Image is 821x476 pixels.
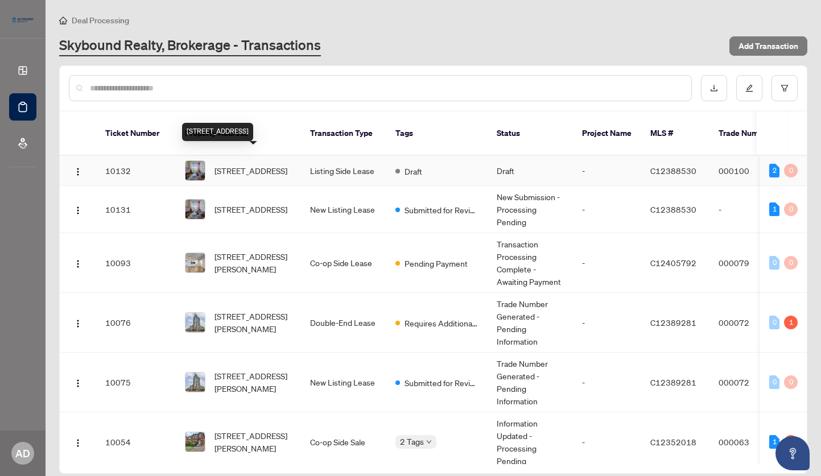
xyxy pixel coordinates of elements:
[488,293,573,353] td: Trade Number Generated - Pending Information
[745,84,753,92] span: edit
[69,433,87,451] button: Logo
[709,293,789,353] td: 000072
[769,202,779,216] div: 1
[650,204,696,214] span: C12388530
[185,432,205,452] img: thumbnail-img
[69,254,87,272] button: Logo
[301,293,386,353] td: Double-End Lease
[739,37,798,55] span: Add Transaction
[301,353,386,412] td: New Listing Lease
[69,200,87,218] button: Logo
[650,437,696,447] span: C12352018
[69,313,87,332] button: Logo
[736,75,762,101] button: edit
[73,438,82,448] img: Logo
[710,84,718,92] span: download
[573,353,641,412] td: -
[214,164,287,177] span: [STREET_ADDRESS]
[775,436,810,470] button: Open asap
[709,156,789,186] td: 000100
[488,233,573,293] td: Transaction Processing Complete - Awaiting Payment
[573,156,641,186] td: -
[73,379,82,388] img: Logo
[784,202,798,216] div: 0
[301,186,386,233] td: New Listing Lease
[488,412,573,472] td: Information Updated - Processing Pending
[488,111,573,156] th: Status
[709,412,789,472] td: 000063
[488,156,573,186] td: Draft
[573,233,641,293] td: -
[185,313,205,332] img: thumbnail-img
[301,156,386,186] td: Listing Side Lease
[701,75,727,101] button: download
[96,111,176,156] th: Ticket Number
[72,15,129,26] span: Deal Processing
[769,164,779,177] div: 2
[650,165,696,176] span: C12388530
[573,111,641,156] th: Project Name
[69,162,87,180] button: Logo
[488,353,573,412] td: Trade Number Generated - Pending Information
[405,165,422,177] span: Draft
[784,375,798,389] div: 0
[641,111,709,156] th: MLS #
[405,204,478,216] span: Submitted for Review
[573,293,641,353] td: -
[301,111,386,156] th: Transaction Type
[772,75,798,101] button: filter
[69,373,87,391] button: Logo
[73,206,82,215] img: Logo
[214,310,292,335] span: [STREET_ADDRESS][PERSON_NAME]
[96,233,176,293] td: 10093
[709,186,789,233] td: -
[650,258,696,268] span: C12405792
[96,412,176,472] td: 10054
[784,164,798,177] div: 0
[185,161,205,180] img: thumbnail-img
[73,319,82,328] img: Logo
[769,375,779,389] div: 0
[176,111,301,156] th: Property Address
[214,429,292,454] span: [STREET_ADDRESS][PERSON_NAME]
[386,111,488,156] th: Tags
[96,293,176,353] td: 10076
[96,186,176,233] td: 10131
[15,445,30,461] span: AD
[709,111,789,156] th: Trade Number
[709,233,789,293] td: 000079
[784,435,798,449] div: 2
[301,412,386,472] td: Co-op Side Sale
[214,370,292,395] span: [STREET_ADDRESS][PERSON_NAME]
[59,16,67,24] span: home
[405,376,478,389] span: Submitted for Review
[400,435,424,448] span: 2 Tags
[769,435,779,449] div: 1
[573,412,641,472] td: -
[214,203,287,216] span: [STREET_ADDRESS]
[781,84,789,92] span: filter
[426,439,432,445] span: down
[405,317,478,329] span: Requires Additional Docs
[784,316,798,329] div: 1
[709,353,789,412] td: 000072
[729,36,807,56] button: Add Transaction
[59,36,321,56] a: Skybound Realty, Brokerage - Transactions
[214,250,292,275] span: [STREET_ADDRESS][PERSON_NAME]
[650,317,696,328] span: C12389281
[73,167,82,176] img: Logo
[185,372,205,392] img: thumbnail-img
[573,186,641,233] td: -
[185,253,205,272] img: thumbnail-img
[73,259,82,268] img: Logo
[769,256,779,270] div: 0
[9,14,36,26] img: logo
[650,377,696,387] span: C12389281
[769,316,779,329] div: 0
[182,123,253,141] div: [STREET_ADDRESS]
[488,186,573,233] td: New Submission - Processing Pending
[405,257,468,270] span: Pending Payment
[96,353,176,412] td: 10075
[301,233,386,293] td: Co-op Side Lease
[96,156,176,186] td: 10132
